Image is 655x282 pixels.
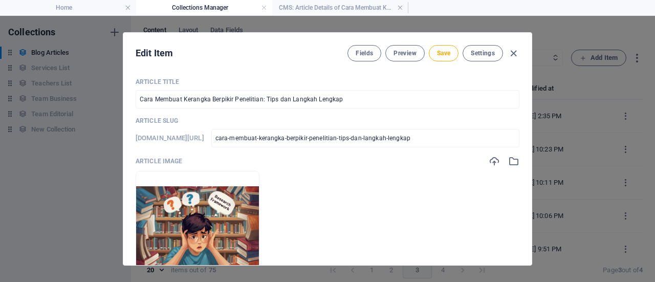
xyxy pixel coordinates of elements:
h4: CMS: Article Details of Cara Membuat Kerangka Berpi... [272,2,408,13]
button: Settings [463,45,503,61]
span: Save [437,49,450,57]
h2: Edit Item [136,47,173,59]
i: Select from file manager or stock photos [508,156,519,167]
span: Settings [471,49,495,57]
h4: Collections Manager [136,2,272,13]
h6: [DOMAIN_NAME][URL] [136,132,204,144]
img: BlackandGreyPastelVintageSimpleModernFashionPhotoCollageInstagramPost1--yeR4Fgc3zSj-dYDq5nKhA.png [136,186,259,278]
p: Article Slug [136,117,519,125]
span: Fields [356,49,373,57]
button: Fields [347,45,381,61]
p: Article Image [136,157,182,165]
button: Preview [385,45,424,61]
p: Article Title [136,78,519,86]
span: Preview [394,49,416,57]
button: Save [429,45,458,61]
